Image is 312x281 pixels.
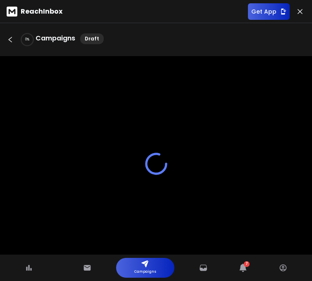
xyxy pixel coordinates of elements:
p: ReachInbox [21,7,62,17]
span: 7 [244,261,250,267]
p: 0 % [25,37,29,42]
p: Campaigns [134,268,156,276]
h1: Campaigns [36,33,75,44]
div: Draft [80,33,104,44]
button: Get App [248,3,290,20]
